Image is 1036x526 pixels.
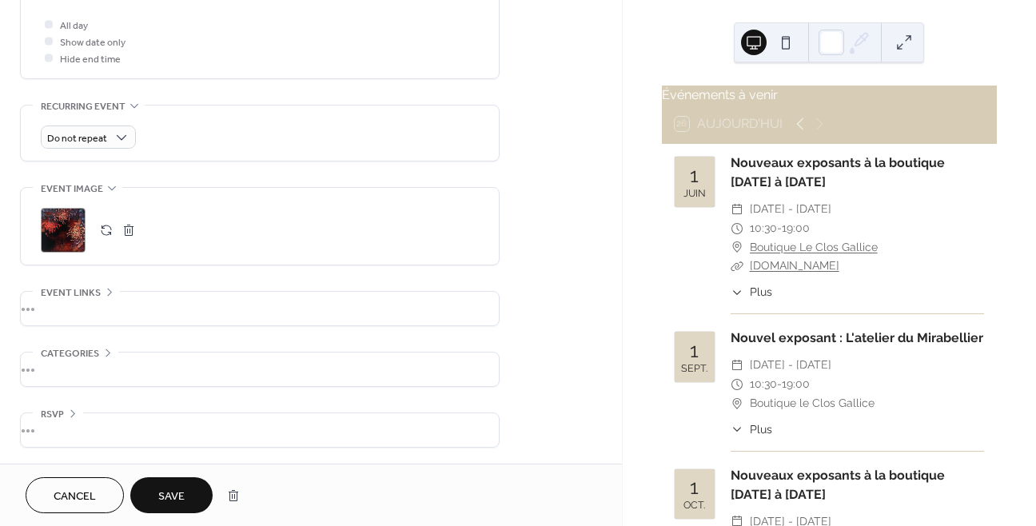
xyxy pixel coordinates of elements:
[750,375,777,394] span: 10:30
[47,130,107,148] span: Do not repeat
[690,165,699,185] div: 1
[690,341,699,361] div: 1
[41,285,101,301] span: Event links
[60,18,88,34] span: All day
[731,356,743,375] div: ​
[750,356,831,375] span: [DATE] - [DATE]
[662,86,997,105] div: Événements à venir
[750,394,875,413] span: Boutique le Clos Gallice
[750,284,772,301] span: Plus
[41,98,126,115] span: Recurring event
[731,421,772,438] button: ​Plus
[782,219,810,238] span: 19:00
[41,208,86,253] div: ;
[731,375,743,394] div: ​
[750,219,777,238] span: 10:30
[731,155,945,189] a: Nouveaux exposants à la boutique [DATE] à [DATE]
[21,413,499,447] div: •••
[683,189,706,199] div: juin
[782,375,810,394] span: 19:00
[681,364,707,374] div: sept.
[731,421,743,438] div: ​
[683,500,705,511] div: oct.
[731,394,743,413] div: ​
[41,406,64,423] span: RSVP
[60,34,126,51] span: Show date only
[777,219,782,238] span: -
[731,238,743,257] div: ​
[731,219,743,238] div: ​
[731,284,743,301] div: ​
[130,477,213,513] button: Save
[690,477,699,497] div: 1
[750,238,878,257] a: Boutique Le Clos Gallice
[750,421,772,438] span: Plus
[750,259,839,272] a: [DOMAIN_NAME]
[60,51,121,68] span: Hide end time
[731,468,945,502] a: Nouveaux exposants à la boutique [DATE] à [DATE]
[731,257,743,276] div: ​
[41,345,99,362] span: Categories
[21,353,499,386] div: •••
[731,284,772,301] button: ​Plus
[21,292,499,325] div: •••
[41,181,103,197] span: Event image
[731,329,984,348] div: Nouvel exposant : L'atelier du Mirabellier
[26,477,124,513] button: Cancel
[731,200,743,219] div: ​
[750,200,831,219] span: [DATE] - [DATE]
[777,375,782,394] span: -
[158,488,185,505] span: Save
[54,488,96,505] span: Cancel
